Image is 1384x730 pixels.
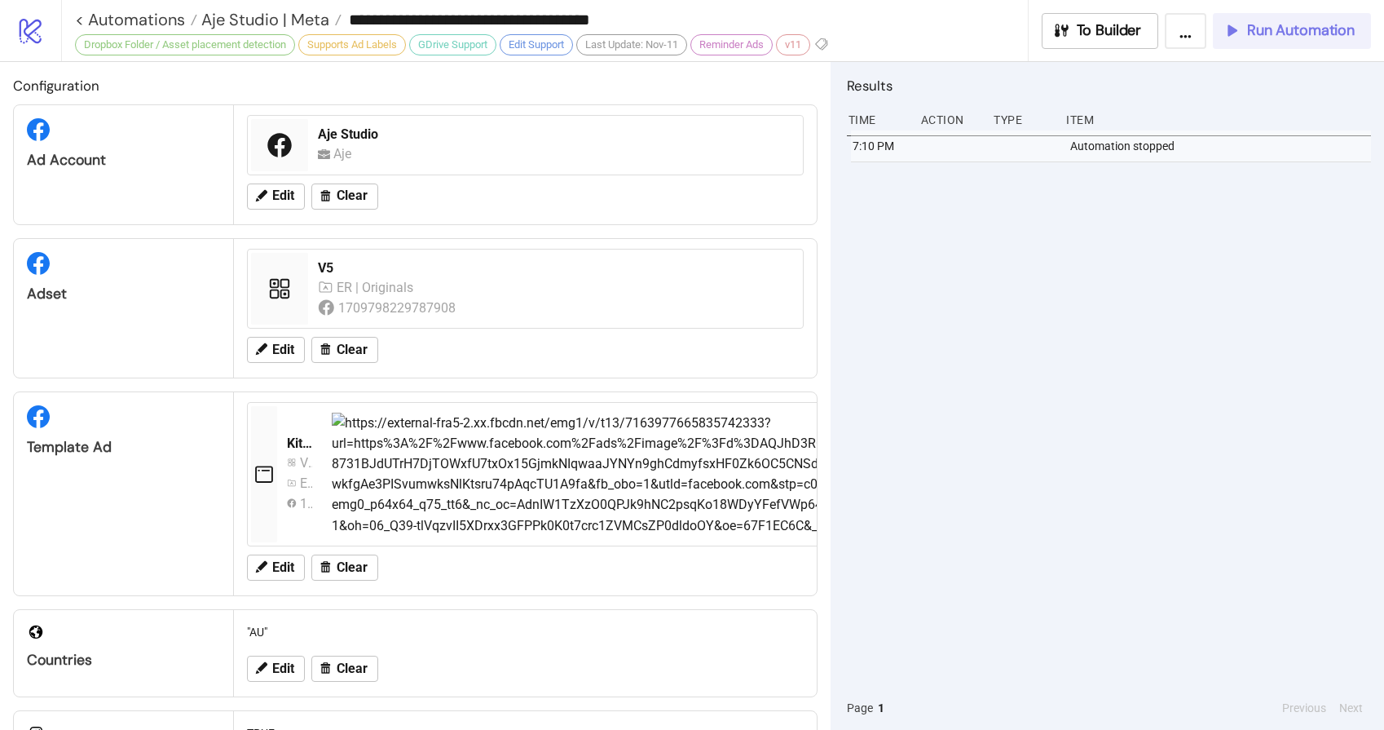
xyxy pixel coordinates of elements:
button: Clear [311,656,378,682]
button: Previous [1277,699,1331,717]
div: Kitchn Template [287,435,319,453]
span: Edit [272,188,294,203]
div: 1709798229787908 [338,298,458,318]
span: Clear [337,661,368,676]
span: To Builder [1077,21,1142,40]
button: Edit [247,656,305,682]
div: Countries [27,651,220,670]
span: Edit [272,343,294,357]
div: Automation stopped [1069,131,1375,161]
div: V1 [300,453,312,473]
button: Edit [247,337,305,363]
div: Aje [333,144,359,164]
button: 1 [873,699,889,717]
div: Template Ad [27,438,220,457]
div: Type [992,104,1053,135]
div: Last Update: Nov-11 [576,34,687,55]
span: Page [847,699,873,717]
button: To Builder [1042,13,1159,49]
h2: Configuration [13,75,818,96]
span: Edit [272,560,294,575]
div: V5 [318,259,793,277]
div: 1709798229787908 [300,493,312,514]
button: Run Automation [1213,13,1371,49]
a: Aje Studio | Meta [197,11,342,28]
div: Time [847,104,908,135]
span: Run Automation [1247,21,1355,40]
span: Aje Studio | Meta [197,9,329,30]
img: https://external-fra5-2.xx.fbcdn.net/emg1/v/t13/7163977665835742333?url=https%3A%2F%2Fwww.faceboo... [332,413,1114,536]
a: < Automations [75,11,197,28]
div: ER | Originals [300,473,312,493]
h2: Results [847,75,1371,96]
button: Edit [247,184,305,210]
button: Next [1334,699,1368,717]
div: "AU" [240,617,810,648]
span: Clear [337,188,368,203]
div: GDrive Support [409,34,496,55]
span: Clear [337,560,368,575]
div: v11 [776,34,810,55]
button: Clear [311,337,378,363]
span: Edit [272,661,294,676]
button: Clear [311,184,378,210]
div: Adset [27,285,220,303]
div: Item [1064,104,1371,135]
div: Aje Studio [318,126,793,144]
div: Dropbox Folder / Asset placement detection [75,34,295,55]
div: Edit Support [500,34,573,55]
div: Ad Account [27,151,220,170]
div: Supports Ad Labels [298,34,406,55]
div: ER | Originals [337,277,417,298]
span: Clear [337,343,368,357]
button: ... [1165,13,1206,49]
button: Edit [247,555,305,581]
button: Clear [311,555,378,581]
div: Action [919,104,981,135]
div: Reminder Ads [690,34,773,55]
div: 7:10 PM [851,131,912,161]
